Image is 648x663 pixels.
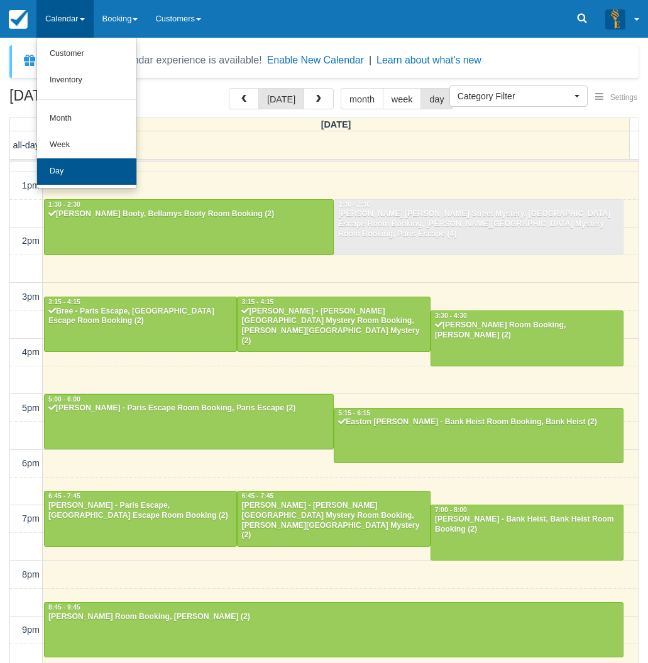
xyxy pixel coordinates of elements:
a: Inventory [37,67,136,94]
a: 5:15 - 6:15Easton [PERSON_NAME] - Bank Heist Room Booking, Bank Heist (2) [334,408,623,463]
button: Enable New Calendar [267,54,364,67]
button: Category Filter [449,85,588,107]
a: Month [37,106,136,132]
div: [PERSON_NAME] - Bank Heist, Bank Heist Room Booking (2) [434,515,620,535]
span: Settings [610,93,637,102]
a: 6:45 - 7:45[PERSON_NAME] - [PERSON_NAME][GEOGRAPHIC_DATA] Mystery Room Booking, [PERSON_NAME][GEO... [237,491,430,546]
div: A new Booking Calendar experience is available! [42,53,262,68]
span: 6:45 - 7:45 [48,493,80,500]
span: [DATE] [321,119,351,129]
span: 5pm [22,403,40,413]
button: Settings [588,89,645,107]
span: 8:45 - 9:45 [48,604,80,611]
a: Customer [37,41,136,67]
a: 1:30 - 2:30[PERSON_NAME] Booty, Bellamys Booty Room Booking (2) [44,199,334,255]
a: 8:45 - 9:45[PERSON_NAME] Room Booking, [PERSON_NAME] (2) [44,602,623,657]
div: [PERSON_NAME] Booty, Bellamys Booty Room Booking (2) [48,209,330,219]
span: 2pm [22,236,40,246]
a: 6:45 - 7:45[PERSON_NAME] - Paris Escape, [GEOGRAPHIC_DATA] Escape Room Booking (2) [44,491,237,546]
img: checkfront-main-nav-mini-logo.png [9,10,28,29]
ul: Calendar [36,38,137,189]
img: A3 [605,9,625,29]
span: 3pm [22,292,40,302]
button: week [383,88,422,109]
span: 7pm [22,513,40,523]
div: [PERSON_NAME] Room Booking, [PERSON_NAME] (2) [434,321,620,341]
div: Bree - Paris Escape, [GEOGRAPHIC_DATA] Escape Room Booking (2) [48,307,233,327]
div: [PERSON_NAME] - Paris Escape Room Booking, Paris Escape (2) [48,403,330,414]
span: 5:00 - 6:00 [48,396,80,403]
button: [DATE] [258,88,304,109]
a: Week [37,132,136,158]
a: Learn about what's new [376,55,481,65]
a: Day [37,158,136,185]
span: 1:30 - 2:30 [338,201,370,208]
a: 3:15 - 4:15Bree - Paris Escape, [GEOGRAPHIC_DATA] Escape Room Booking (2) [44,297,237,352]
div: [PERSON_NAME] - Paris Escape, [GEOGRAPHIC_DATA] Escape Room Booking (2) [48,501,233,521]
a: 3:15 - 4:15[PERSON_NAME] - [PERSON_NAME][GEOGRAPHIC_DATA] Mystery Room Booking, [PERSON_NAME][GEO... [237,297,430,352]
a: 7:00 - 8:00[PERSON_NAME] - Bank Heist, Bank Heist Room Booking (2) [431,505,623,560]
button: month [341,88,383,109]
span: Category Filter [458,90,571,102]
span: 6:45 - 7:45 [241,493,273,500]
span: 3:15 - 4:15 [241,299,273,305]
div: [PERSON_NAME] [PERSON_NAME] Street Mystery, [GEOGRAPHIC_DATA] Escape Room Booking, [PERSON_NAME][... [338,209,620,239]
button: day [420,88,453,109]
span: 4pm [22,347,40,357]
span: 1:30 - 2:30 [48,201,80,208]
h2: [DATE] [9,88,168,111]
span: 1pm [22,180,40,190]
div: Easton [PERSON_NAME] - Bank Heist Room Booking, Bank Heist (2) [338,417,620,427]
a: 3:30 - 4:30[PERSON_NAME] Room Booking, [PERSON_NAME] (2) [431,310,623,366]
span: 5:15 - 6:15 [338,410,370,417]
a: 5:00 - 6:00[PERSON_NAME] - Paris Escape Room Booking, Paris Escape (2) [44,394,334,449]
span: | [369,55,371,65]
span: 3:30 - 4:30 [435,312,467,319]
div: [PERSON_NAME] Room Booking, [PERSON_NAME] (2) [48,612,620,622]
span: 9pm [22,625,40,635]
span: 3:15 - 4:15 [48,299,80,305]
span: 8pm [22,569,40,579]
div: [PERSON_NAME] - [PERSON_NAME][GEOGRAPHIC_DATA] Mystery Room Booking, [PERSON_NAME][GEOGRAPHIC_DAT... [241,307,426,347]
span: 6pm [22,458,40,468]
a: 1:30 - 2:30[PERSON_NAME] [PERSON_NAME] Street Mystery, [GEOGRAPHIC_DATA] Escape Room Booking, [PE... [334,199,623,255]
span: 7:00 - 8:00 [435,507,467,513]
div: [PERSON_NAME] - [PERSON_NAME][GEOGRAPHIC_DATA] Mystery Room Booking, [PERSON_NAME][GEOGRAPHIC_DAT... [241,501,426,541]
span: all-day [13,140,40,150]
